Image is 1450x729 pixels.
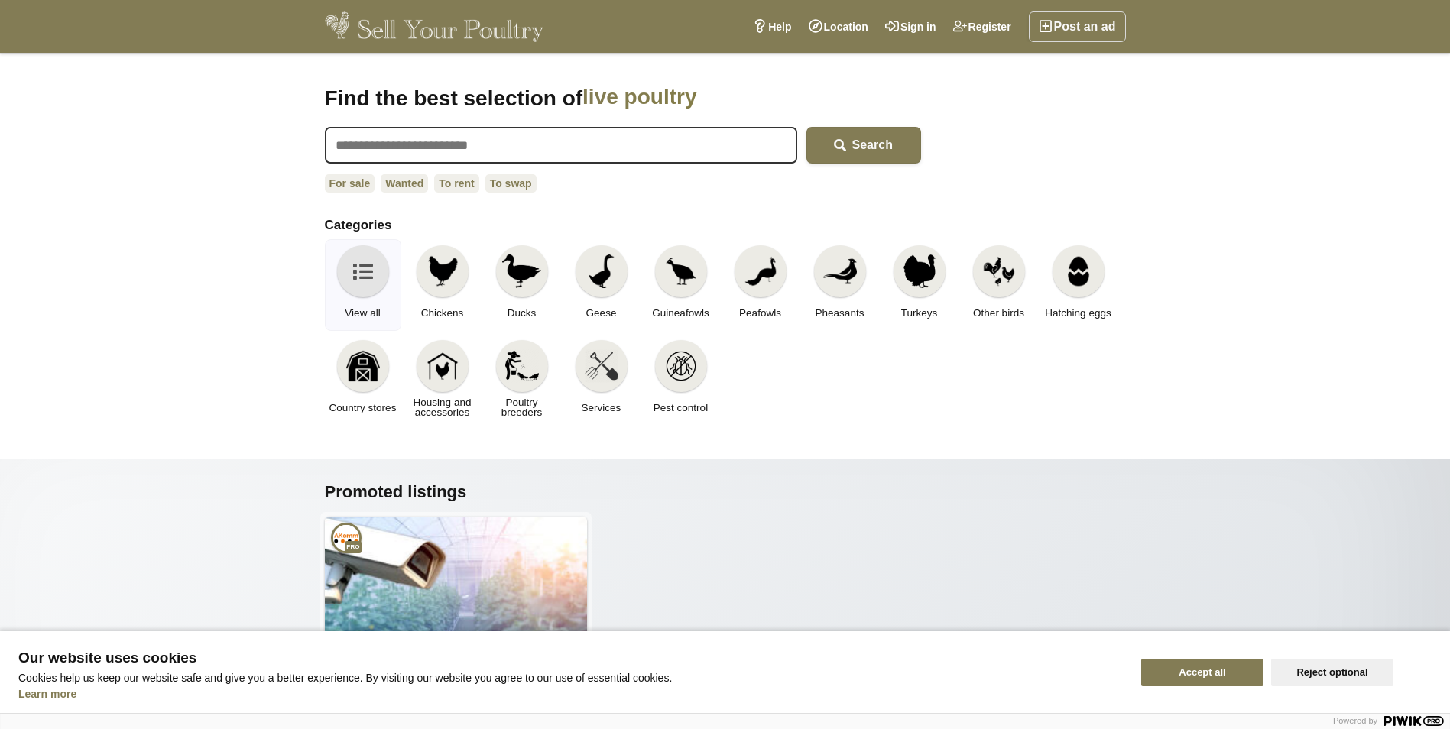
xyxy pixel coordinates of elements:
[18,688,76,700] a: Learn more
[1029,11,1126,42] a: Post an ad
[806,127,921,164] button: Search
[961,239,1037,331] a: Other birds Other birds
[325,334,401,426] a: Country stores Country stores
[325,482,1126,502] h2: Promoted listings
[421,308,464,318] span: Chickens
[485,174,537,193] a: To swap
[1271,659,1393,686] button: Reject optional
[325,84,921,112] h1: Find the best selection of
[903,254,936,288] img: Turkeys
[502,254,540,288] img: Ducks
[409,397,476,417] span: Housing and accessories
[586,308,617,318] span: Geese
[1333,716,1377,725] span: Powered by
[484,239,560,331] a: Ducks Ducks
[585,254,618,288] img: Geese
[585,349,618,383] img: Services
[426,349,459,383] img: Housing and accessories
[488,397,556,417] span: Poultry breeders
[722,239,799,331] a: Peafowls Peafowls
[508,308,537,318] span: Ducks
[325,218,1126,233] h2: Categories
[325,517,587,700] img: Agricultural CCTV and Wi-Fi solutions
[345,308,380,318] span: View all
[852,138,893,151] span: Search
[404,334,481,426] a: Housing and accessories Housing and accessories
[325,239,401,331] a: View all
[881,239,958,331] a: Turkeys Turkeys
[426,254,459,288] img: Chickens
[505,349,539,383] img: Poultry breeders
[664,254,698,288] img: Guineafowls
[329,403,397,413] span: Country stores
[800,11,877,42] a: Location
[325,174,375,193] a: For sale
[1040,239,1117,331] a: Hatching eggs Hatching eggs
[18,672,1123,684] p: Cookies help us keep our website safe and give you a better experience. By visiting our website y...
[1062,254,1095,288] img: Hatching eggs
[346,349,380,383] img: Country stores
[823,254,857,288] img: Pheasants
[404,239,481,331] a: Chickens Chickens
[643,239,719,331] a: Guineafowls Guineafowls
[877,11,945,42] a: Sign in
[345,541,361,553] span: Professional member
[973,308,1024,318] span: Other birds
[643,334,719,426] a: Pest control Pest control
[652,308,709,318] span: Guineafowls
[381,174,428,193] a: Wanted
[331,523,362,553] a: Pro
[739,308,781,318] span: Peafowls
[664,349,698,383] img: Pest control
[563,239,640,331] a: Geese Geese
[802,239,878,331] a: Pheasants Pheasants
[1045,308,1111,318] span: Hatching eggs
[582,403,621,413] span: Services
[901,308,938,318] span: Turkeys
[1141,659,1263,686] button: Accept all
[982,254,1016,288] img: Other birds
[744,11,800,42] a: Help
[945,11,1020,42] a: Register
[18,650,1123,666] span: Our website uses cookies
[654,403,708,413] span: Pest control
[331,523,362,553] img: AKomm
[563,334,640,426] a: Services Services
[744,254,777,288] img: Peafowls
[325,11,544,42] img: Sell Your Poultry
[816,308,864,318] span: Pheasants
[484,334,560,426] a: Poultry breeders Poultry breeders
[582,84,839,112] span: live poultry
[434,174,478,193] a: To rent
